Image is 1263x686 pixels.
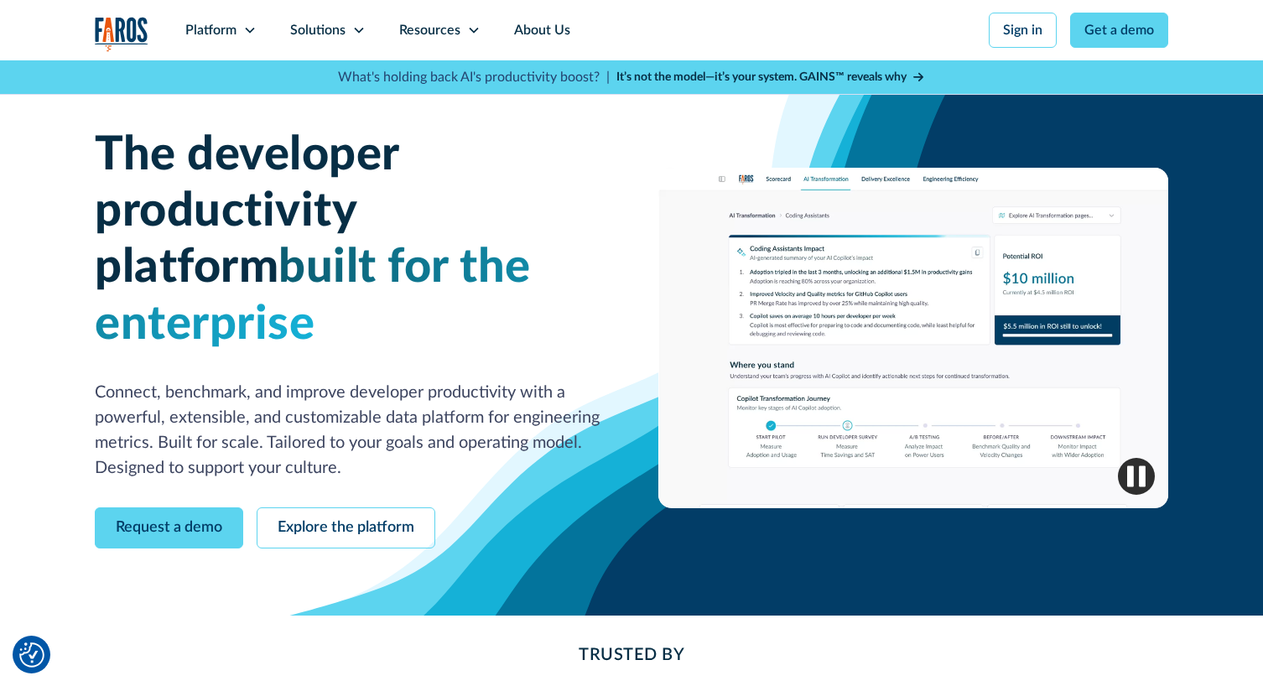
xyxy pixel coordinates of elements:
h1: The developer productivity platform [95,127,605,353]
img: Revisit consent button [19,642,44,668]
button: Cookie Settings [19,642,44,668]
a: It’s not the model—it’s your system. GAINS™ reveals why [616,69,925,86]
a: home [95,17,148,51]
strong: It’s not the model—it’s your system. GAINS™ reveals why [616,71,907,83]
div: Resources [399,20,460,40]
a: Request a demo [95,507,243,548]
p: What's holding back AI's productivity boost? | [338,67,610,87]
img: Logo of the analytics and reporting company Faros. [95,17,148,51]
h2: Trusted By [229,642,1034,668]
p: Connect, benchmark, and improve developer productivity with a powerful, extensible, and customiza... [95,380,605,481]
img: Pause video [1118,458,1155,495]
div: Platform [185,20,236,40]
a: Sign in [989,13,1057,48]
a: Get a demo [1070,13,1168,48]
span: built for the enterprise [95,244,531,347]
div: Solutions [290,20,346,40]
a: Explore the platform [257,507,435,548]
